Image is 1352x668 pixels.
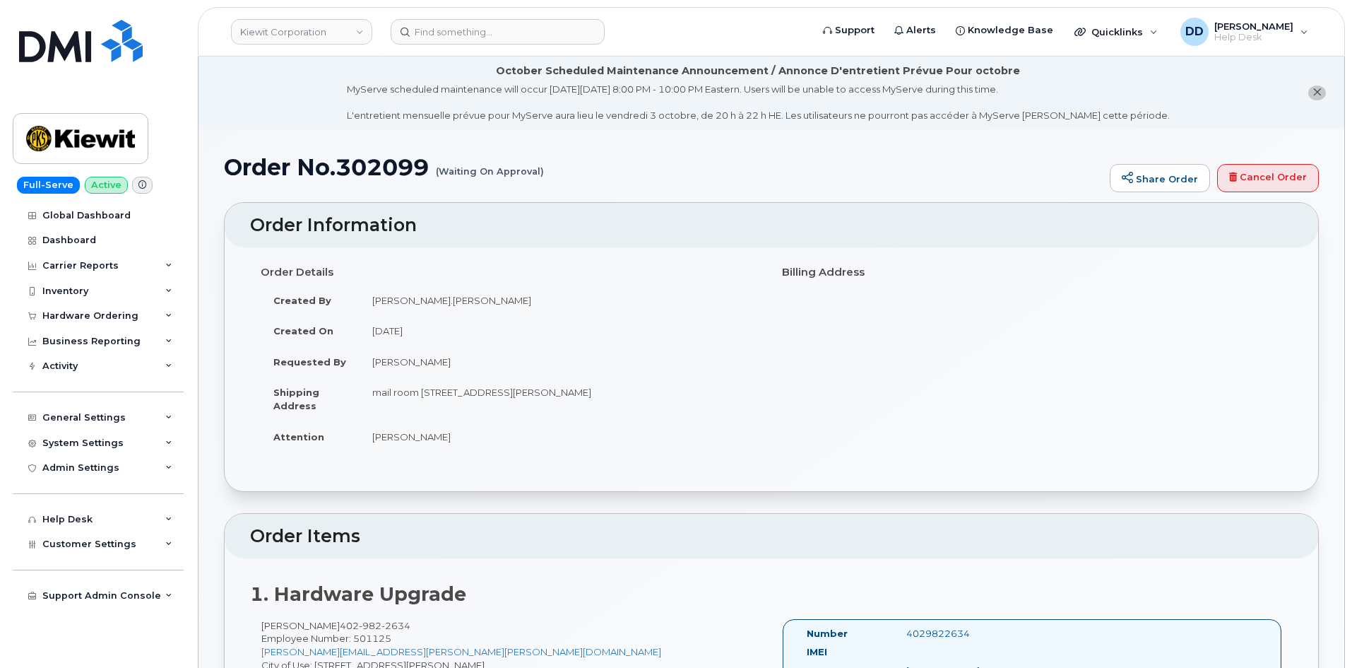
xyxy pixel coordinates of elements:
label: Number [807,627,848,640]
span: 982 [359,620,381,631]
strong: Created By [273,295,331,306]
h4: Billing Address [782,266,1282,279]
td: [DATE] [360,315,761,346]
td: [PERSON_NAME] [360,421,761,452]
button: close notification [1308,86,1326,100]
span: 2634 [381,620,410,631]
div: October Scheduled Maintenance Announcement / Annonce D'entretient Prévue Pour octobre [496,64,1020,78]
h1: Order No.302099 [224,155,1103,180]
a: [PERSON_NAME][EMAIL_ADDRESS][PERSON_NAME][PERSON_NAME][DOMAIN_NAME] [261,646,661,657]
div: 4029822634 [896,627,1036,640]
div: MyServe scheduled maintenance will occur [DATE][DATE] 8:00 PM - 10:00 PM Eastern. Users will be u... [347,83,1170,122]
td: [PERSON_NAME].[PERSON_NAME] [360,285,761,316]
strong: Requested By [273,356,346,368]
h2: Order Items [250,527,1293,546]
strong: Created On [273,325,333,336]
strong: Attention [273,431,324,443]
label: IMEI [807,645,827,659]
h4: Order Details [261,266,761,279]
td: [PERSON_NAME] [360,346,761,377]
strong: 1. Hardware Upgrade [250,582,466,606]
a: Share Order [1110,164,1210,192]
a: Cancel Order [1217,164,1319,192]
h2: Order Information [250,216,1293,235]
td: mail room [STREET_ADDRESS][PERSON_NAME] [360,377,761,421]
strong: Shipping Address [273,387,319,411]
span: Employee Number: 501125 [261,633,391,644]
small: (Waiting On Approval) [436,155,544,177]
span: 402 [340,620,410,631]
iframe: Messenger Launcher [1291,607,1341,657]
